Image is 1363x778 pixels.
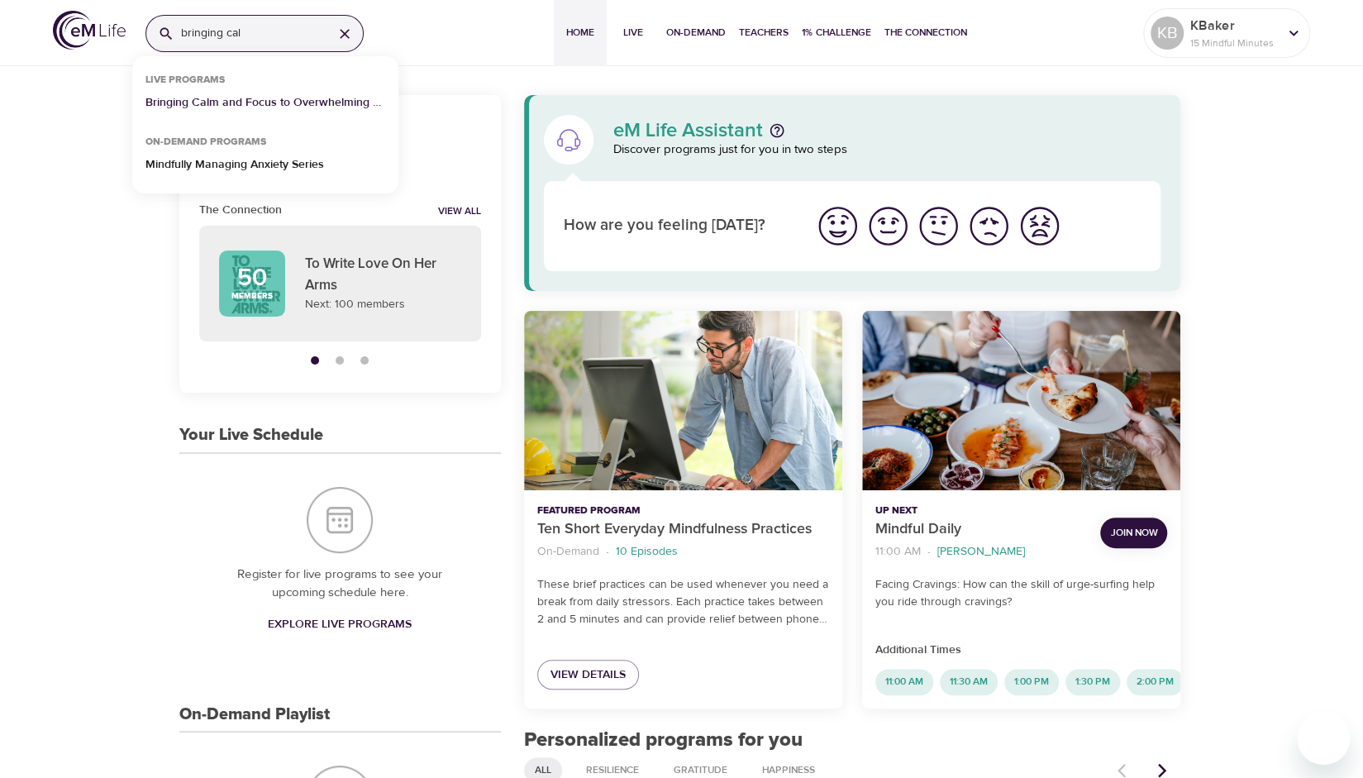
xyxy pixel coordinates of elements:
[813,201,863,251] button: I'm feeling great
[537,576,829,628] p: These brief practices can be used whenever you need a break from daily stressors. Each practice t...
[199,201,282,219] h6: The Connection
[524,728,1181,752] h2: Personalized programs for you
[1014,201,1065,251] button: I'm feeling worst
[863,201,913,251] button: I'm feeling good
[964,201,1014,251] button: I'm feeling bad
[1004,669,1059,695] div: 1:00 PM
[305,254,461,296] p: To Write Love On Her Arms
[145,156,324,180] p: Mindfully Managing Anxiety Series
[1017,203,1062,249] img: worst
[179,426,323,445] h3: Your Live Schedule
[1065,675,1120,689] span: 1:30 PM
[613,24,653,41] span: Live
[307,487,373,553] img: Your Live Schedule
[752,763,825,777] span: Happiness
[666,24,726,41] span: On-Demand
[815,203,860,249] img: great
[1190,16,1278,36] p: KBaker
[664,763,737,777] span: Gratitude
[916,203,961,249] img: ok
[524,311,842,490] button: Ten Short Everyday Mindfulness Practices
[802,24,871,41] span: 1% Challenge
[537,504,829,518] p: Featured Program
[875,518,1087,541] p: Mindful Daily
[1110,524,1157,542] span: Join Now
[438,205,481,219] a: View all notifications
[862,311,1180,490] button: Mindful Daily
[237,265,267,290] p: 50
[1190,36,1278,50] p: 15 Mindful Minutes
[1100,518,1167,548] button: Join Now
[555,126,582,153] img: eM Life Assistant
[927,541,931,563] li: ·
[550,665,626,685] span: View Details
[132,136,279,156] div: On-Demand Programs
[305,296,461,313] p: Next: 100 members
[606,541,609,563] li: ·
[145,94,385,118] p: Bringing Calm and Focus to Overwhelming Situations
[875,543,921,561] p: 11:00 AM
[212,566,468,603] p: Register for live programs to see your upcoming schedule here.
[875,576,1167,611] p: Facing Cravings: How can the skill of urge-surfing help you ride through cravings?
[537,541,829,563] nav: breadcrumb
[913,201,964,251] button: I'm feeling ok
[525,763,561,777] span: All
[613,121,763,141] p: eM Life Assistant
[537,660,639,690] a: View Details
[261,609,418,640] a: Explore Live Programs
[231,290,273,303] p: Members
[53,11,126,50] img: logo
[940,675,998,689] span: 11:30 AM
[1297,712,1350,765] iframe: Button to launch messaging window
[865,203,911,249] img: good
[616,543,678,561] p: 10 Episodes
[875,642,1167,659] p: Additional Times
[937,543,1025,561] p: [PERSON_NAME]
[132,74,238,94] div: Live Programs
[1004,675,1059,689] span: 1:00 PM
[884,24,967,41] span: The Connection
[537,543,599,561] p: On-Demand
[940,669,998,695] div: 11:30 AM
[179,705,330,724] h3: On-Demand Playlist
[564,214,793,238] p: How are you feeling [DATE]?
[613,141,1161,160] p: Discover programs just for you in two steps
[1127,669,1184,695] div: 2:00 PM
[875,669,933,695] div: 11:00 AM
[875,504,1087,518] p: Up Next
[1065,669,1120,695] div: 1:30 PM
[739,24,789,41] span: Teachers
[268,614,412,635] span: Explore Live Programs
[181,16,320,51] input: Find programs, teachers, etc...
[576,763,649,777] span: Resilience
[966,203,1012,249] img: bad
[1127,675,1184,689] span: 2:00 PM
[1151,17,1184,50] div: KB
[560,24,600,41] span: Home
[537,518,829,541] p: Ten Short Everyday Mindfulness Practices
[875,675,933,689] span: 11:00 AM
[875,541,1087,563] nav: breadcrumb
